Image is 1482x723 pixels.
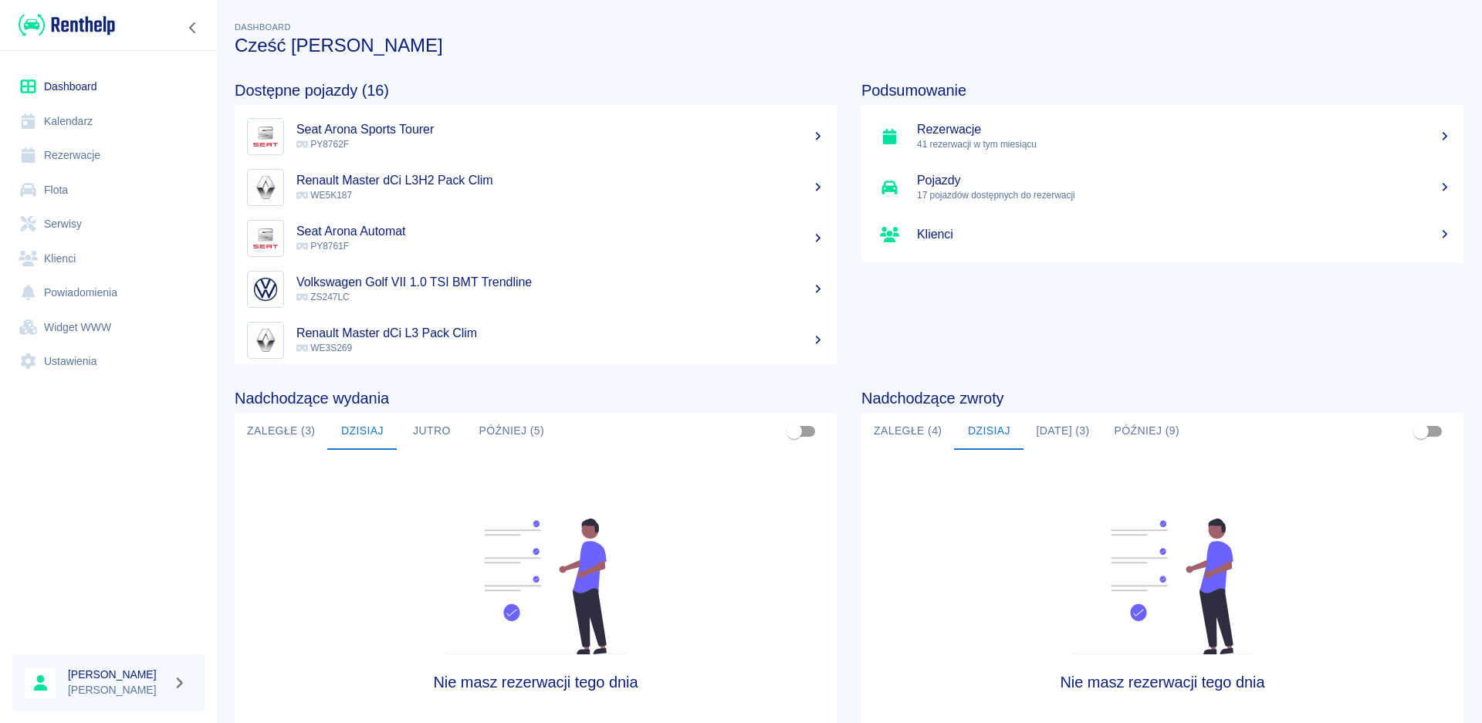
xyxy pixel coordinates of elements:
a: Widget WWW [12,310,205,345]
button: Dzisiaj [954,413,1024,450]
h4: Nadchodzące wydania [235,389,837,407]
img: Image [251,326,280,355]
a: Flota [12,173,205,208]
a: ImageVolkswagen Golf VII 1.0 TSI BMT Trendline ZS247LC [235,264,837,315]
h5: Renault Master dCi L3H2 Pack Clim [296,173,824,188]
h6: [PERSON_NAME] [68,667,167,682]
h4: Dostępne pojazdy (16) [235,81,837,100]
button: Zaległe (4) [861,413,954,450]
h4: Nie masz rezerwacji tego dnia [937,673,1389,691]
a: Rezerwacje [12,138,205,173]
a: Dashboard [12,69,205,104]
span: PY8762F [296,139,349,150]
span: Pokaż przypisane tylko do mnie [780,417,809,446]
button: Jutro [397,413,466,450]
span: Pokaż przypisane tylko do mnie [1406,417,1436,446]
a: Pojazdy17 pojazdów dostępnych do rezerwacji [861,162,1463,213]
a: ImageRenault Master dCi L3H2 Pack Clim WE5K187 [235,162,837,213]
h5: Rezerwacje [917,122,1451,137]
a: Ustawienia [12,344,205,379]
a: ImageSeat Arona Automat PY8761F [235,213,837,264]
p: [PERSON_NAME] [68,682,167,698]
img: Image [251,275,280,304]
a: Rezerwacje41 rezerwacji w tym miesiącu [861,111,1463,162]
img: Image [251,173,280,202]
a: Klienci [12,242,205,276]
span: WE5K187 [296,190,352,201]
h5: Volkswagen Golf VII 1.0 TSI BMT Trendline [296,275,824,290]
h4: Nie masz rezerwacji tego dnia [310,673,762,691]
h3: Cześć [PERSON_NAME] [235,35,1463,56]
h5: Seat Arona Sports Tourer [296,122,824,137]
button: Później (5) [466,413,557,450]
span: ZS247LC [296,292,350,302]
h5: Renault Master dCi L3 Pack Clim [296,326,824,341]
a: Powiadomienia [12,275,205,310]
button: Zwiń nawigację [181,18,205,38]
a: Serwisy [12,207,205,242]
a: Kalendarz [12,104,205,139]
img: Renthelp logo [19,12,115,38]
p: 17 pojazdów dostępnych do rezerwacji [917,188,1451,202]
h5: Pojazdy [917,173,1451,188]
h5: Klienci [917,227,1451,242]
img: Fleet [1063,519,1262,654]
img: Image [251,224,280,253]
button: [DATE] (3) [1024,413,1101,450]
button: Później (9) [1102,413,1193,450]
p: 41 rezerwacji w tym miesiącu [917,137,1451,151]
span: Dashboard [235,22,291,32]
h4: Podsumowanie [861,81,1463,100]
a: ImageSeat Arona Sports Tourer PY8762F [235,111,837,162]
img: Fleet [436,519,635,654]
img: Image [251,122,280,151]
a: Renthelp logo [12,12,115,38]
h4: Nadchodzące zwroty [861,389,1463,407]
span: PY8761F [296,241,349,252]
a: ImageRenault Master dCi L3 Pack Clim WE3S269 [235,315,837,366]
span: WE3S269 [296,343,352,353]
button: Dzisiaj [327,413,397,450]
a: Klienci [861,213,1463,256]
button: Zaległe (3) [235,413,327,450]
h5: Seat Arona Automat [296,224,824,239]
